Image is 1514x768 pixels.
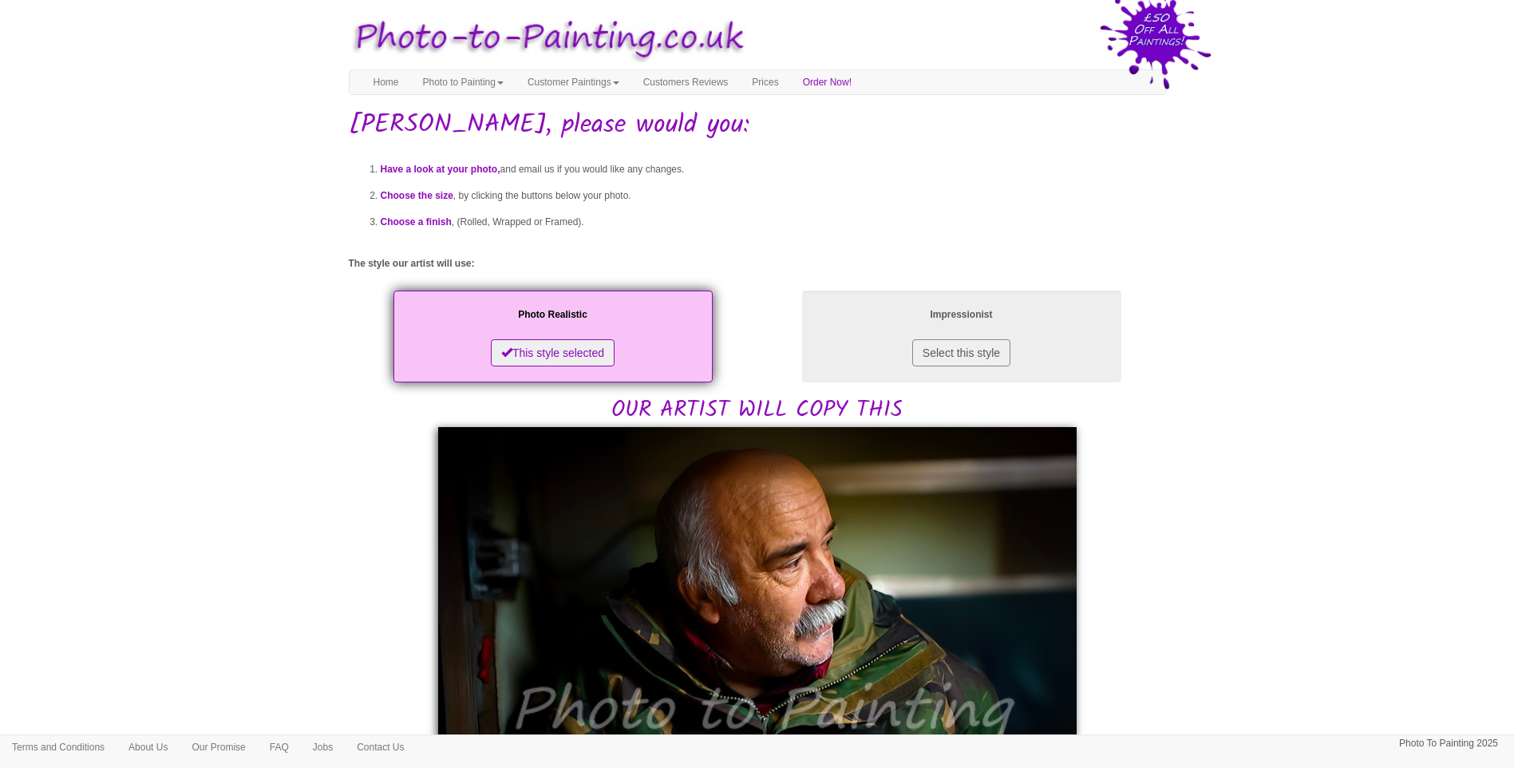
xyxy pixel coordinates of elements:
[631,70,741,94] a: Customers Reviews
[912,339,1010,366] button: Select this style
[381,209,1166,236] li: , (Rolled, Wrapped or Framed).
[301,735,345,759] a: Jobs
[411,70,516,94] a: Photo to Painting
[381,183,1166,209] li: , by clicking the buttons below your photo.
[349,111,1166,139] h1: [PERSON_NAME], please would you:
[491,339,615,366] button: This style selected
[740,70,790,94] a: Prices
[180,735,257,759] a: Our Promise
[381,156,1166,183] li: and email us if you would like any changes.
[818,307,1105,323] p: Impressionist
[117,735,180,759] a: About Us
[349,257,475,271] label: The style our artist will use:
[516,70,631,94] a: Customer Paintings
[381,190,453,201] span: Choose the size
[341,8,749,69] img: Photo to Painting
[791,70,864,94] a: Order Now!
[349,287,1166,423] h2: OUR ARTIST WILL COPY THIS
[409,307,697,323] p: Photo Realistic
[258,735,301,759] a: FAQ
[381,216,452,228] span: Choose a finish
[1399,735,1498,752] p: Photo To Painting 2025
[345,735,416,759] a: Contact Us
[362,70,411,94] a: Home
[381,164,500,175] span: Have a look at your photo,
